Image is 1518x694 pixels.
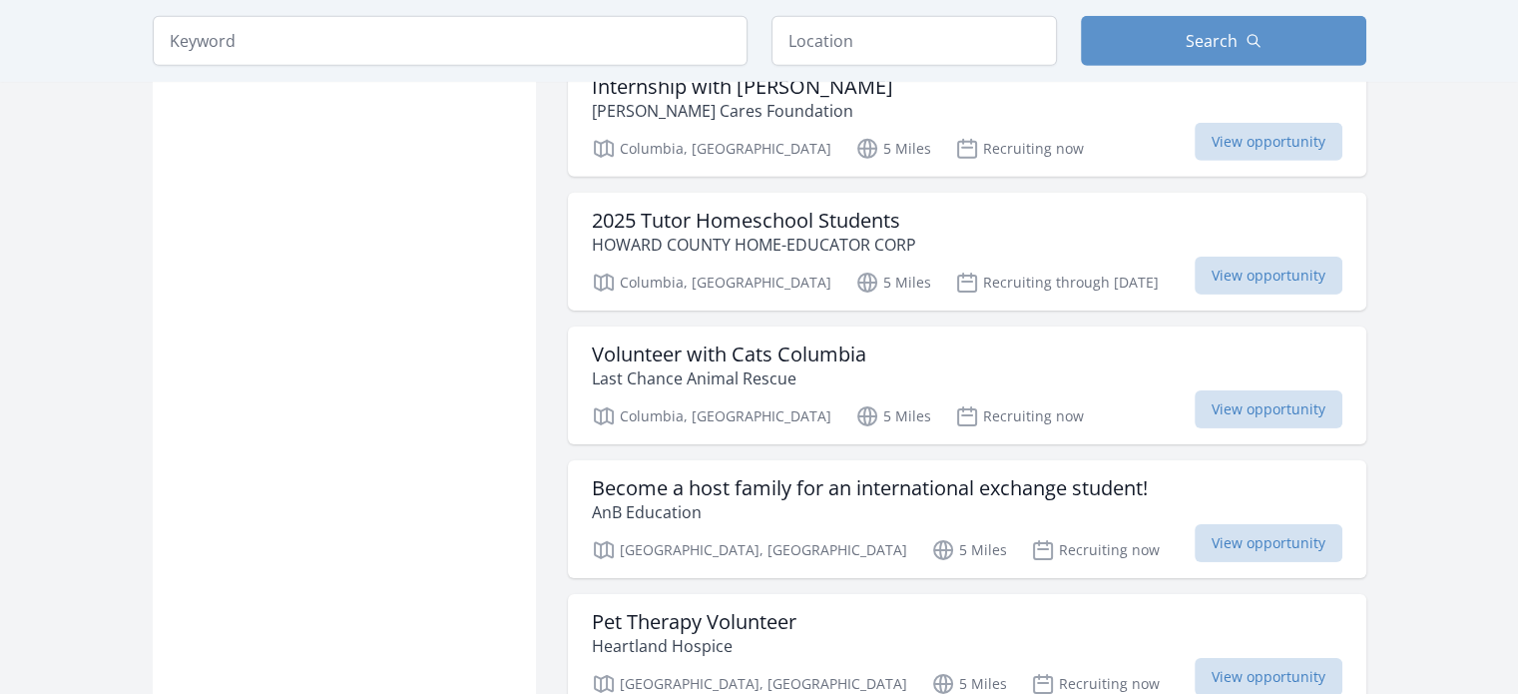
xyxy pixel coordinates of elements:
a: 2025 Tutor Homeschool Students HOWARD COUNTY HOME-EDUCATOR CORP Columbia, [GEOGRAPHIC_DATA] 5 Mil... [568,193,1366,311]
p: Recruiting now [1031,538,1160,562]
h3: Volunteer with Cats Columbia [592,343,866,366]
p: Heartland Hospice [592,634,796,658]
p: Recruiting now [955,137,1084,161]
a: Internship with [PERSON_NAME] [PERSON_NAME] Cares Foundation Columbia, [GEOGRAPHIC_DATA] 5 Miles ... [568,59,1366,177]
input: Location [771,16,1057,66]
a: Become a host family for an international exchange student! AnB Education [GEOGRAPHIC_DATA], [GEO... [568,460,1366,578]
p: Columbia, [GEOGRAPHIC_DATA] [592,271,831,295]
span: View opportunity [1195,123,1342,161]
p: 5 Miles [855,404,931,428]
p: Last Chance Animal Rescue [592,366,866,390]
h3: 2025 Tutor Homeschool Students [592,209,916,233]
p: Recruiting through [DATE] [955,271,1159,295]
p: AnB Education [592,500,1148,524]
span: View opportunity [1195,390,1342,428]
p: Columbia, [GEOGRAPHIC_DATA] [592,404,831,428]
p: 5 Miles [855,271,931,295]
span: View opportunity [1195,257,1342,295]
p: HOWARD COUNTY HOME-EDUCATOR CORP [592,233,916,257]
h3: Internship with [PERSON_NAME] [592,75,893,99]
p: Recruiting now [955,404,1084,428]
h3: Become a host family for an international exchange student! [592,476,1148,500]
p: 5 Miles [931,538,1007,562]
a: Volunteer with Cats Columbia Last Chance Animal Rescue Columbia, [GEOGRAPHIC_DATA] 5 Miles Recrui... [568,327,1366,444]
p: Columbia, [GEOGRAPHIC_DATA] [592,137,831,161]
span: Search [1186,29,1238,53]
p: [GEOGRAPHIC_DATA], [GEOGRAPHIC_DATA] [592,538,907,562]
span: View opportunity [1195,524,1342,562]
h3: Pet Therapy Volunteer [592,610,796,634]
p: [PERSON_NAME] Cares Foundation [592,99,893,123]
input: Keyword [153,16,748,66]
button: Search [1081,16,1366,66]
p: 5 Miles [855,137,931,161]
